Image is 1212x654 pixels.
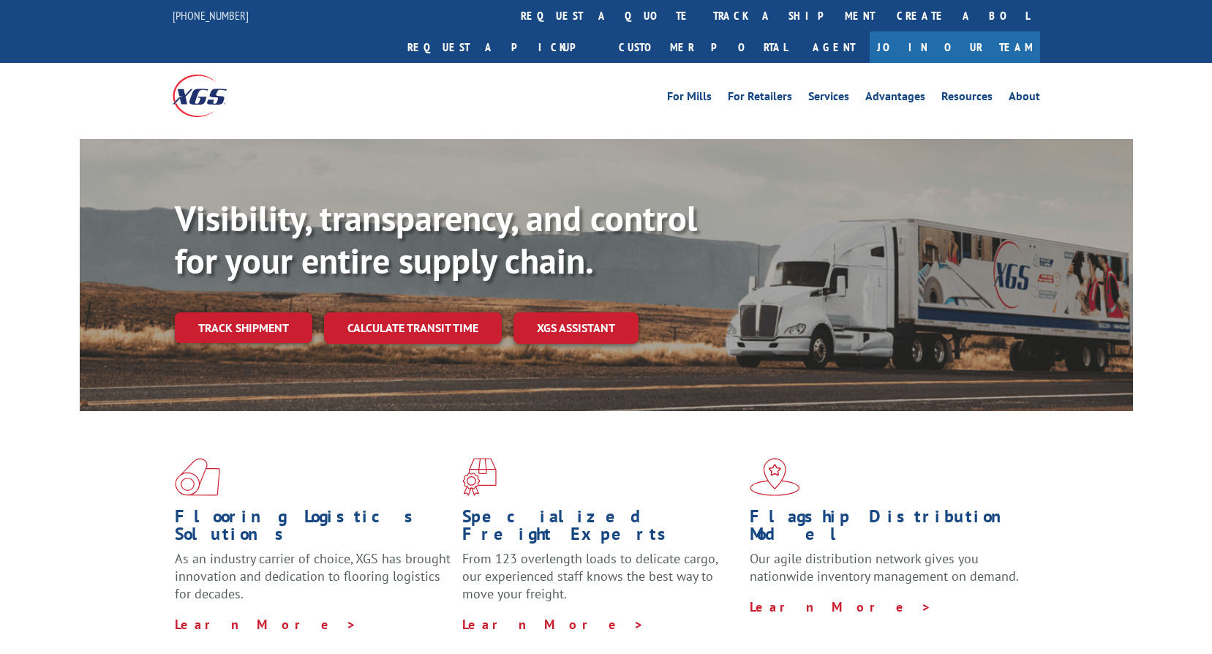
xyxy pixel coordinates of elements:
a: Request a pickup [396,31,608,63]
h1: Specialized Freight Experts [462,508,739,550]
a: Calculate transit time [324,312,502,344]
p: From 123 overlength loads to delicate cargo, our experienced staff knows the best way to move you... [462,550,739,615]
img: xgs-icon-focused-on-flooring-red [462,458,497,496]
span: Our agile distribution network gives you nationwide inventory management on demand. [750,550,1019,585]
h1: Flagship Distribution Model [750,508,1026,550]
a: Track shipment [175,312,312,343]
a: Customer Portal [608,31,798,63]
a: Learn More > [462,616,644,633]
img: xgs-icon-flagship-distribution-model-red [750,458,800,496]
h1: Flooring Logistics Solutions [175,508,451,550]
a: Advantages [865,91,925,107]
a: Agent [798,31,870,63]
a: For Mills [667,91,712,107]
a: For Retailers [728,91,792,107]
a: Resources [941,91,993,107]
a: Services [808,91,849,107]
a: Learn More > [175,616,357,633]
a: XGS ASSISTANT [513,312,639,344]
a: About [1009,91,1040,107]
a: [PHONE_NUMBER] [173,8,249,23]
span: As an industry carrier of choice, XGS has brought innovation and dedication to flooring logistics... [175,550,451,602]
b: Visibility, transparency, and control for your entire supply chain. [175,195,697,283]
img: xgs-icon-total-supply-chain-intelligence-red [175,458,220,496]
a: Join Our Team [870,31,1040,63]
a: Learn More > [750,598,932,615]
